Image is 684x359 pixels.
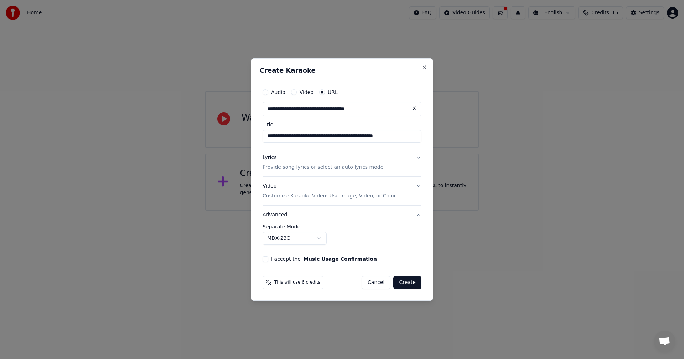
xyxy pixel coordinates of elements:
[263,148,421,177] button: LyricsProvide song lyrics or select an auto lyrics model
[263,192,396,200] p: Customize Karaoke Video: Use Image, Video, or Color
[271,257,377,262] label: I accept the
[271,90,285,95] label: Audio
[260,67,424,74] h2: Create Karaoke
[362,276,390,289] button: Cancel
[263,164,385,171] p: Provide song lyrics or select an auto lyrics model
[263,206,421,224] button: Advanced
[300,90,313,95] label: Video
[263,177,421,206] button: VideoCustomize Karaoke Video: Use Image, Video, or Color
[274,280,320,285] span: This will use 6 credits
[304,257,377,262] button: I accept the
[263,183,396,200] div: Video
[263,154,276,161] div: Lyrics
[263,224,421,229] label: Separate Model
[263,224,421,250] div: Advanced
[263,122,421,127] label: Title
[328,90,338,95] label: URL
[393,276,421,289] button: Create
